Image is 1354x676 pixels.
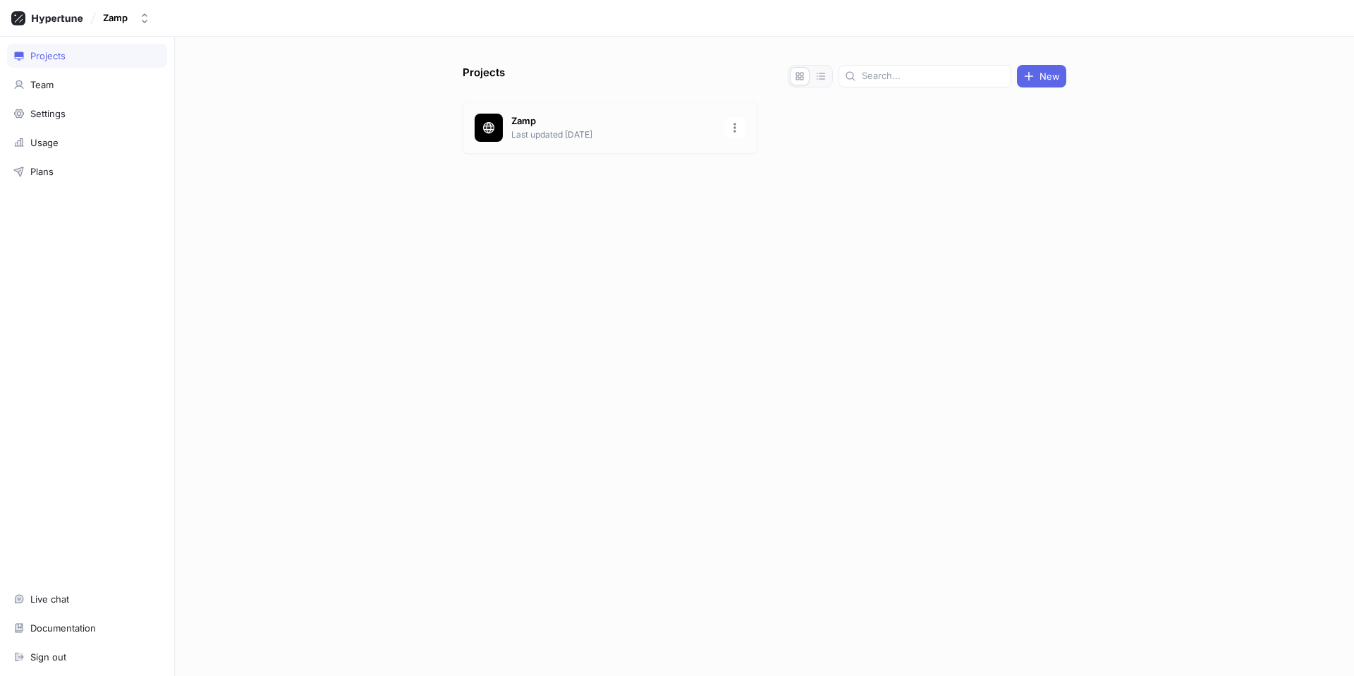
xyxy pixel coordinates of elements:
[30,593,69,605] div: Live chat
[30,166,54,177] div: Plans
[7,159,167,183] a: Plans
[30,108,66,119] div: Settings
[30,651,66,663] div: Sign out
[7,131,167,155] a: Usage
[511,114,716,128] p: Zamp
[862,69,1005,83] input: Search...
[103,12,128,24] div: Zamp
[7,44,167,68] a: Projects
[30,622,96,634] div: Documentation
[30,79,54,90] div: Team
[1017,65,1066,87] button: New
[7,102,167,126] a: Settings
[97,6,156,30] button: Zamp
[30,137,59,148] div: Usage
[1039,72,1060,80] span: New
[7,73,167,97] a: Team
[30,50,66,61] div: Projects
[463,65,505,87] p: Projects
[511,128,716,141] p: Last updated [DATE]
[7,616,167,640] a: Documentation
